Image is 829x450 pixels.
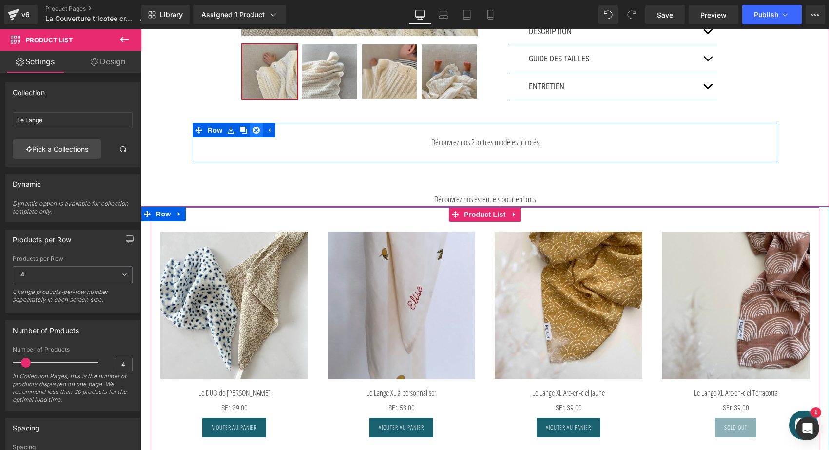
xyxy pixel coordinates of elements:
a: Product Pages [45,5,154,13]
a: Expand / Collapse [32,177,45,192]
div: Number of Products [13,346,133,353]
div: Number of Products [13,321,79,334]
img: Le DUO de Mini Lange [19,202,167,350]
a: Expand / Collapse [122,94,135,108]
img: La Couverture Tricotée crème [101,15,156,70]
span: Ajouter au panier [71,394,116,402]
img: La Couverture Tricotée crème [161,15,216,70]
inbox-online-store-chat: Chat de la boutique en ligne Shopify [645,381,680,413]
div: Spacing [13,418,39,432]
span: SFr. 39.00 [415,373,441,384]
a: Save row [84,94,96,108]
span: SFr. 39.00 [582,373,608,384]
button: Ajouter au panier [61,389,125,408]
a: Expand / Collapse [367,178,380,193]
a: Remove Row [109,94,122,108]
a: Le Lange XL Arc-en-ciel Jaune [391,359,464,369]
strong: Découvrez nos 2 autres modèles tricotés [290,107,398,118]
span: Library [160,10,183,19]
div: v6 [19,8,32,21]
span: Preview [700,10,727,20]
span: SFr. 53.00 [248,373,274,384]
a: Le Lange XL Arc-en-ciel Terracotta [553,359,637,369]
span: SFr. 29.00 [80,373,107,384]
span: Publish [754,11,778,19]
button: Publish [742,5,802,24]
div: GUIDE DES TAILLES [388,23,558,36]
div: Assigned 1 Product [201,10,278,20]
a: Clone Row [96,94,109,108]
div: Collection [13,83,45,97]
a: Le DUO de [PERSON_NAME] [58,359,130,369]
span: Product List [26,36,73,44]
a: Le Lange XL à personnaliser [226,359,295,369]
div: Products per Row [13,230,71,244]
span: Row [64,94,84,108]
div: In Collection Pages, this is the number of products displayed on one page. We recommend less than... [13,372,133,410]
strong: Découvrez nos essentiels pour enfants [293,164,395,176]
a: Design [73,51,143,73]
span: Product List [321,178,367,193]
img: La Couverture Tricotée crème [281,15,336,70]
span: Sold Out [583,394,606,402]
button: Redo [622,5,641,24]
button: Undo [598,5,618,24]
p: ENTRETIEN [388,51,558,64]
img: Le Lange XL à personnaliser [187,202,334,350]
a: Mobile [479,5,502,24]
a: Pick a Collections [13,139,101,159]
div: Products per Row [13,255,133,262]
div: Change products-per-row number sepearately in each screen size. [13,288,133,310]
span: Ajouter au panier [238,394,283,402]
img: La Couverture Tricotée crème [221,15,276,70]
span: Ajouter au panier [405,394,450,402]
div: Dynamic [13,175,41,188]
div: Open Intercom Messenger [796,417,819,440]
button: More [806,5,825,24]
a: New Library [141,5,190,24]
a: Laptop [432,5,455,24]
img: Le Lange XL Arc-en-ciel Jaune [354,202,501,350]
button: Ajouter au panier [396,389,459,408]
span: La Couverture tricotée crème [45,15,135,22]
a: Tablet [455,5,479,24]
a: v6 [4,5,38,24]
span: Save [657,10,673,20]
button: Sold Out [574,389,616,408]
span: Row [13,177,32,192]
div: Dynamic option is available for collection template only. [13,200,133,222]
button: Ajouter au panier [229,389,292,408]
a: Preview [689,5,738,24]
b: 4 [20,271,24,278]
img: Le Lange XL Arc-en-ciel Terracotta [521,202,669,350]
a: Desktop [408,5,432,24]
